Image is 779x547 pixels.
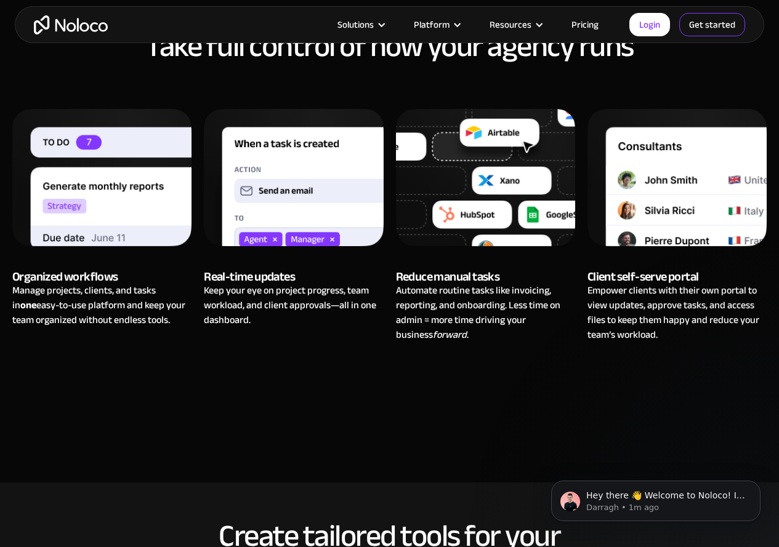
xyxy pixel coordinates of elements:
a: Get started [679,13,745,36]
iframe: Intercom notifications message [533,455,779,541]
div: Client self-serve portal [587,271,767,283]
div: Solutions [322,17,398,33]
div: Real-time updates [204,271,383,283]
strong: one [20,296,36,314]
h2: Take full control of how your agency runs [12,30,767,63]
div: Solutions [337,17,374,33]
a: home [34,15,108,34]
div: Reduce manual tasks [396,271,575,283]
div: Automate routine tasks like invoicing, reporting, and onboarding. Less time on admin = more time ... [396,283,575,342]
div: Resources [474,17,556,33]
div: Organized workflows [12,271,192,283]
em: forward [433,325,467,344]
div: Resources [490,17,531,33]
div: Empower clients with their own portal to view updates, approve tasks, and access files to keep th... [587,283,767,342]
a: Pricing [556,17,614,33]
div: Manage projects, clients, and tasks in easy-to-use platform and keep your team organized without ... [12,283,192,327]
div: Platform [414,17,450,33]
div: Platform [398,17,474,33]
div: Keep your eye on project progress, team workload, and client approvals—all in one dashboard. [204,283,383,327]
a: Login [629,13,670,36]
